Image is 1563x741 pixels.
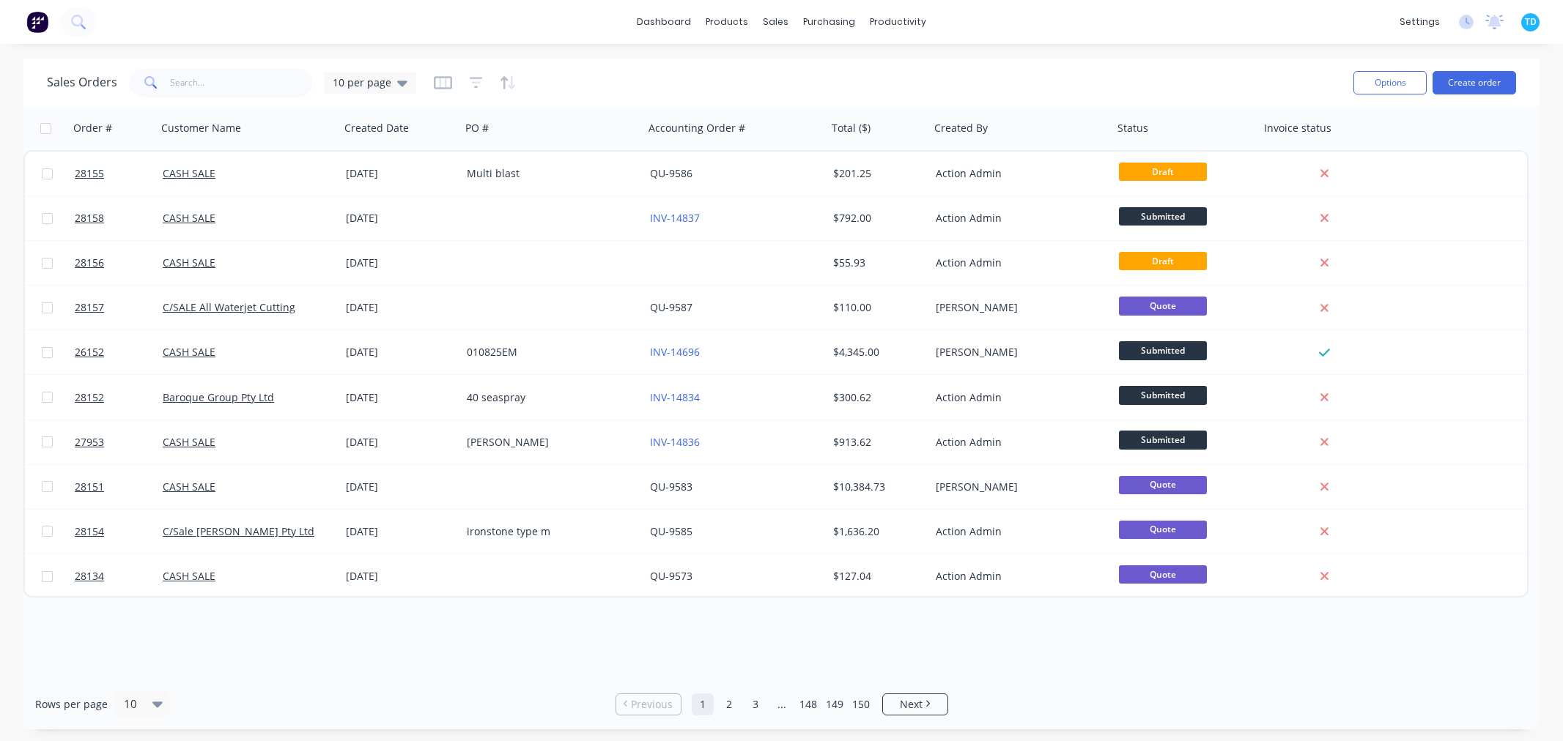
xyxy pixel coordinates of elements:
[832,121,871,135] div: Total ($)
[75,300,104,315] span: 28157
[936,211,1098,226] div: Action Admin
[616,697,681,712] a: Previous page
[1119,341,1207,360] span: Submitted
[75,196,163,240] a: 28158
[75,435,104,450] span: 27953
[75,330,163,374] a: 26152
[936,480,1098,494] div: [PERSON_NAME]
[883,697,947,712] a: Next page
[346,256,455,270] div: [DATE]
[346,211,455,226] div: [DATE]
[47,75,117,89] h1: Sales Orders
[718,693,740,715] a: Page 2
[610,693,954,715] ul: Pagination
[650,211,700,225] a: INV-14837
[650,345,700,359] a: INV-14696
[163,569,215,583] a: CASH SALE
[824,693,846,715] a: Page 149
[862,11,934,33] div: productivity
[467,524,629,539] div: ironstone type m
[346,524,455,539] div: [DATE]
[163,300,295,314] a: C/SALE All Waterjet Cutting
[833,480,920,494] div: $10,384.73
[936,166,1098,181] div: Action Admin
[75,569,104,584] span: 28134
[936,524,1098,539] div: Action Admin
[934,121,988,135] div: Created By
[649,121,745,135] div: Accounting Order #
[1119,565,1207,584] span: Quote
[833,256,920,270] div: $55.93
[692,693,714,715] a: Page 1 is your current page
[467,390,629,405] div: 40 seaspray
[1119,297,1207,315] span: Quote
[75,286,163,329] a: 28157
[73,121,112,135] div: Order #
[1119,476,1207,494] span: Quote
[75,256,104,270] span: 28156
[346,480,455,494] div: [DATE]
[170,68,313,97] input: Search...
[163,256,215,269] a: CASH SALE
[650,300,692,314] a: QU-9587
[75,524,104,539] span: 28154
[75,390,104,405] span: 28152
[75,510,163,554] a: 28154
[1119,252,1207,270] span: Draft
[1525,15,1537,29] span: TD
[936,390,1098,405] div: Action Admin
[75,465,163,509] a: 28151
[797,693,819,715] a: Page 148
[936,345,1098,360] div: [PERSON_NAME]
[833,300,920,315] div: $110.00
[936,435,1098,450] div: Action Admin
[346,166,455,181] div: [DATE]
[936,256,1098,270] div: Action Admin
[1433,71,1516,94] button: Create order
[75,376,163,420] a: 28152
[1117,121,1148,135] div: Status
[650,569,692,583] a: QU-9573
[75,152,163,196] a: 28155
[900,697,923,712] span: Next
[346,390,455,405] div: [DATE]
[467,166,629,181] div: Multi blast
[1392,11,1447,33] div: settings
[75,241,163,285] a: 28156
[163,524,314,538] a: C/Sale [PERSON_NAME] Pty Ltd
[771,693,793,715] a: Jump forward
[346,300,455,315] div: [DATE]
[1119,386,1207,404] span: Submitted
[163,480,215,494] a: CASH SALE
[1353,71,1427,94] button: Options
[650,480,692,494] a: QU-9583
[796,11,862,33] div: purchasing
[698,11,755,33] div: products
[346,435,455,450] div: [DATE]
[833,345,920,360] div: $4,345.00
[833,211,920,226] div: $792.00
[833,524,920,539] div: $1,636.20
[75,211,104,226] span: 28158
[936,300,1098,315] div: [PERSON_NAME]
[163,211,215,225] a: CASH SALE
[631,697,673,712] span: Previous
[936,569,1098,584] div: Action Admin
[75,345,104,360] span: 26152
[1119,431,1207,449] span: Submitted
[163,435,215,449] a: CASH SALE
[75,166,104,181] span: 28155
[344,121,409,135] div: Created Date
[1264,121,1331,135] div: Invoice status
[163,166,215,180] a: CASH SALE
[1119,163,1207,181] span: Draft
[629,11,698,33] a: dashboard
[75,480,104,494] span: 28151
[850,693,872,715] a: Page 150
[650,524,692,538] a: QU-9585
[833,390,920,405] div: $300.62
[467,435,629,450] div: [PERSON_NAME]
[1119,207,1207,226] span: Submitted
[650,166,692,180] a: QU-9586
[346,569,455,584] div: [DATE]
